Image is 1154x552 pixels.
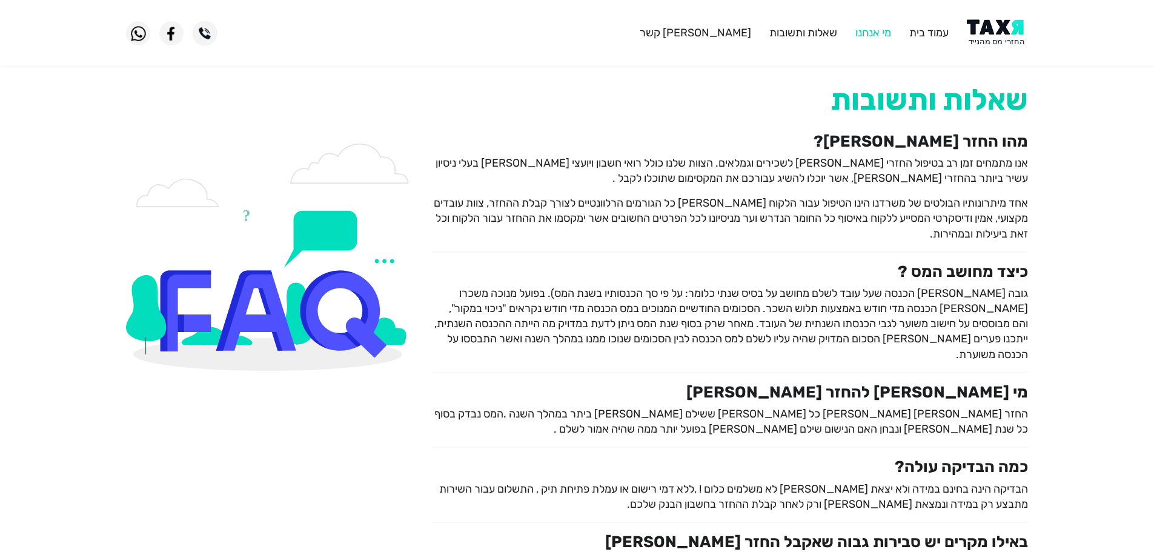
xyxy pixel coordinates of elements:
[433,482,1028,512] p: הבדיקה הינה בחינם במידה ולא יצאת [PERSON_NAME] לא משלמים כלום ! ,ללא דמי רישום או עמלת פתיחת תיק ...
[433,457,1028,476] h3: כמה הבדיקה עולה?
[433,156,1028,186] p: אנו מתמחים זמן רב בטיפול החזרי [PERSON_NAME] לשכירים וגמלאים. הצוות שלנו כולל רואי חשבון ויועצי [...
[193,21,217,45] img: Phone
[967,19,1028,47] img: Logo
[855,26,891,39] a: מי אנחנו
[433,132,1028,151] h3: מהו החזר [PERSON_NAME]?
[433,196,1028,242] p: אחד מיתרונותיו הבולטים של משרדנו הינו הטיפול עבור הלקוח [PERSON_NAME] כל הגורמים הרלוונטיים לצורך...
[433,533,1028,551] h3: באילו מקרים יש סבירות גבוה שאקבל החזר [PERSON_NAME]
[433,262,1028,281] h3: כיצד מחושב המס ?
[433,286,1028,362] p: גובה [PERSON_NAME] הכנסה שעל עובד לשלם מחושב על בסיס שנתי כלומר: על פי סך הכנסותיו בשנת המס). בפו...
[433,383,1028,402] h3: מי [PERSON_NAME] להחזר [PERSON_NAME]
[909,26,949,39] a: עמוד בית
[159,21,184,45] img: Facebook
[769,26,837,39] a: שאלות ותשובות
[433,82,1028,118] h1: שאלות ותשובות
[640,26,751,39] a: [PERSON_NAME] קשר
[126,21,150,45] img: WhatsApp
[126,143,415,371] img: FAQ
[433,407,1028,437] p: החזר [PERSON_NAME] [PERSON_NAME] כל [PERSON_NAME] ששילם [PERSON_NAME] ביתר במהלך השנה .המס נבדק ב...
